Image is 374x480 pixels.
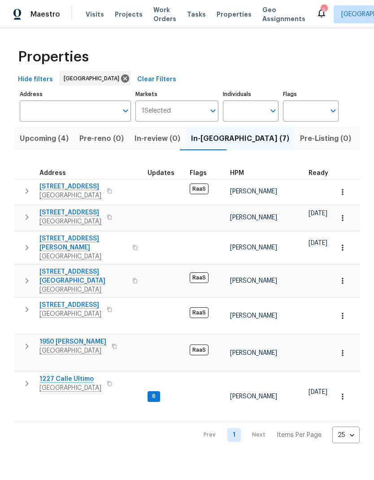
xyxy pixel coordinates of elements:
span: Work Orders [153,5,176,23]
span: Tasks [187,11,206,17]
span: Updates [148,170,174,176]
span: [PERSON_NAME] [230,244,277,251]
button: Open [207,105,219,117]
span: [PERSON_NAME] [230,214,277,221]
span: RaaS [190,345,209,355]
label: Individuals [223,92,278,97]
span: Maestro [30,10,60,19]
span: [PERSON_NAME] [230,350,277,356]
button: Clear Filters [134,71,180,88]
span: Flags [190,170,207,176]
span: RaaS [190,183,209,194]
span: Ready [309,170,328,176]
label: Address [20,92,131,97]
span: Clear Filters [137,74,176,85]
span: Visits [86,10,104,19]
span: Upcoming (4) [20,132,69,145]
span: Properties [18,52,89,61]
div: 25 [332,423,360,447]
span: HPM [230,170,244,176]
button: Hide filters [14,71,57,88]
span: In-[GEOGRAPHIC_DATA] (7) [191,132,289,145]
span: [PERSON_NAME] [230,393,277,400]
label: Flags [283,92,339,97]
span: Projects [115,10,143,19]
div: [GEOGRAPHIC_DATA] [59,71,131,86]
span: [PERSON_NAME] [230,313,277,319]
span: Hide filters [18,74,53,85]
button: Open [327,105,339,117]
span: [DATE] [309,210,327,217]
span: RaaS [190,272,209,283]
p: Items Per Page [277,431,322,440]
nav: Pagination Navigation [195,427,360,443]
span: [PERSON_NAME] [230,188,277,195]
a: Goto page 1 [227,428,241,442]
button: Open [119,105,132,117]
span: In-review (0) [135,132,180,145]
span: Properties [217,10,252,19]
span: [DATE] [309,240,327,246]
span: Pre-Listing (0) [300,132,351,145]
div: Earliest renovation start date (first business day after COE or Checkout) [309,170,336,176]
span: Address [39,170,66,176]
span: Pre-reno (0) [79,132,124,145]
div: 9 [321,5,327,14]
span: 1 Selected [142,107,171,115]
span: [GEOGRAPHIC_DATA] [64,74,123,83]
button: Open [267,105,279,117]
span: RaaS [190,307,209,318]
span: Geo Assignments [262,5,305,23]
label: Markets [135,92,219,97]
span: 6 [148,393,159,400]
span: [DATE] [309,389,327,395]
span: [PERSON_NAME] [230,278,277,284]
